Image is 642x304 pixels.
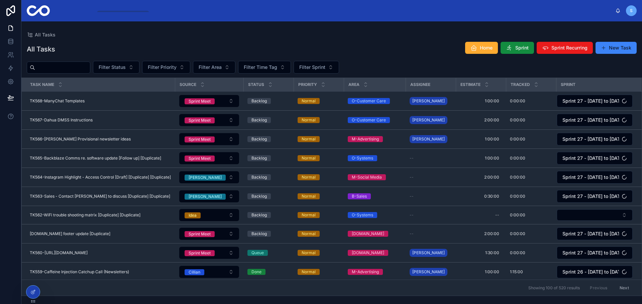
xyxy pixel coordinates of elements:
[348,212,402,218] a: O-Systems
[410,231,452,236] a: --
[302,98,316,104] div: Normal
[556,190,633,203] a: Select Button
[515,44,529,51] span: Sprint
[30,194,171,199] a: TK563-Sales - Contact [PERSON_NAME] to discuss [Duplicate] [Duplicate]
[30,231,171,236] a: [DOMAIN_NAME] footer update [Duplicate]
[460,153,502,164] a: 1:00:00
[251,250,264,256] div: Queue
[298,193,340,199] a: Normal
[30,156,171,161] a: TK565-Backblaze Comms re. software update [Follow up] [Duplicate]
[510,231,525,236] span: 0:00:00
[179,190,239,203] a: Select Button
[484,175,499,180] span: 2:00:00
[556,246,633,260] a: Select Button
[189,231,211,237] div: Sprint Meet
[510,269,552,275] a: 1:15:00
[410,116,447,124] a: [PERSON_NAME]
[348,98,402,104] a: O-Customer Care
[179,209,239,221] button: Select Button
[298,117,340,123] a: Normal
[410,175,414,180] span: --
[189,269,200,275] div: Cillian
[410,212,414,218] span: --
[302,155,316,161] div: Normal
[510,136,552,142] a: 0:00:00
[189,156,211,162] div: Sprint Meet
[30,212,140,218] span: TK562-WiFi trouble shooting matrix [Duplicate] [Duplicate]
[460,247,502,258] a: 1:30:00
[302,193,316,199] div: Normal
[537,42,593,54] button: Sprint Recurring
[410,96,452,106] a: [PERSON_NAME]
[460,134,502,144] a: 1:00:00
[189,98,211,104] div: Sprint Meet
[557,133,633,145] button: Select Button
[30,136,131,142] span: TK566-[PERSON_NAME] Provisional newsletter ideas
[348,117,402,123] a: O-Customer Care
[485,269,499,275] span: 1:00:00
[480,44,493,51] span: Home
[189,194,222,200] div: [PERSON_NAME]
[189,136,211,142] div: Sprint Meet
[510,98,525,104] span: 0:00:00
[460,96,502,106] a: 1:00:00
[557,152,633,165] button: Select Button
[556,171,633,184] a: Select Button
[510,175,552,180] a: 0:00:00
[510,156,552,161] a: 0:00:00
[615,283,634,293] button: Next
[189,175,222,181] div: [PERSON_NAME]
[199,64,222,71] span: Filter Area
[556,227,633,240] a: Select Button
[484,231,499,236] span: 2:00:00
[99,64,126,71] span: Filter Status
[596,42,637,54] button: New Task
[484,194,499,199] span: 0:30:00
[410,249,447,257] a: [PERSON_NAME]
[556,151,633,165] a: Select Button
[179,152,239,165] a: Select Button
[251,136,267,142] div: Backlog
[93,61,139,74] button: Select Button
[410,194,452,199] a: --
[348,82,359,87] span: Area
[410,115,452,125] a: [PERSON_NAME]
[30,250,171,256] a: TK560-[URL][DOMAIN_NAME]
[557,190,633,203] button: Select Button
[562,193,619,200] span: Sprint 27 - [DATE] to [DATE]
[298,155,340,161] a: Normal
[179,114,239,126] a: Select Button
[247,155,290,161] a: Backlog
[410,156,414,161] span: --
[562,174,619,181] span: Sprint 27 - [DATE] to [DATE]
[412,117,445,123] span: [PERSON_NAME]
[510,250,525,256] span: 0:00:00
[302,250,316,256] div: Normal
[298,250,340,256] a: Normal
[410,82,430,87] span: Assignee
[412,136,445,142] span: [PERSON_NAME]
[30,175,171,180] a: TK564-Instagram Highlight - Access Control [Draft] [Duplicate] [Duplicate]
[485,98,499,104] span: 1:00:00
[247,250,290,256] a: Queue
[179,133,239,145] button: Select Button
[142,61,190,74] button: Select Button
[510,117,552,123] a: 0:00:00
[294,61,339,74] button: Select Button
[557,95,633,107] button: Select Button
[348,250,402,256] a: [DOMAIN_NAME]
[510,269,523,275] span: 1:15:00
[562,98,619,104] span: Sprint 27 - [DATE] to [DATE]
[510,117,525,123] span: 0:00:00
[460,115,502,125] a: 2:00:00
[510,156,525,161] span: 0:00:00
[510,212,525,218] span: 0:00:00
[352,212,373,218] div: O-Systems
[179,266,239,278] button: Select Button
[247,212,290,218] a: Backlog
[557,209,633,221] button: Select Button
[485,250,499,256] span: 1:30:00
